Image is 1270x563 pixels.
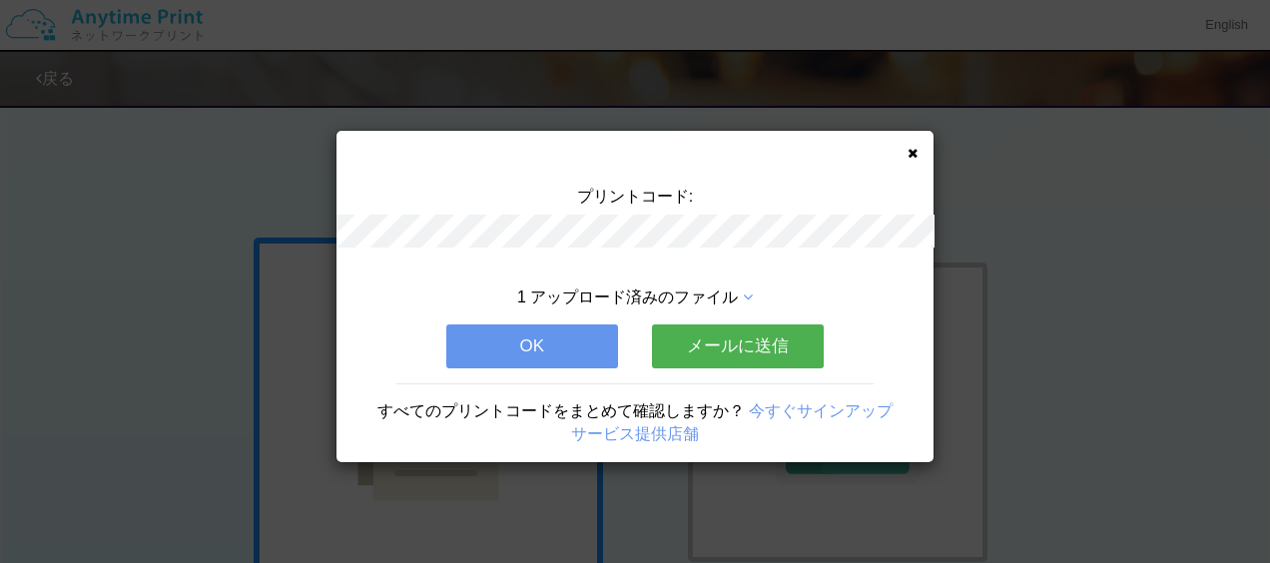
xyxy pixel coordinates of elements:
[749,402,893,419] a: 今すぐサインアップ
[652,324,824,368] button: メールに送信
[446,324,618,368] button: OK
[577,188,693,205] span: プリントコード:
[517,288,738,305] span: 1 アップロード済みのファイル
[377,402,745,419] span: すべてのプリントコードをまとめて確認しますか？
[571,425,699,442] a: サービス提供店舗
